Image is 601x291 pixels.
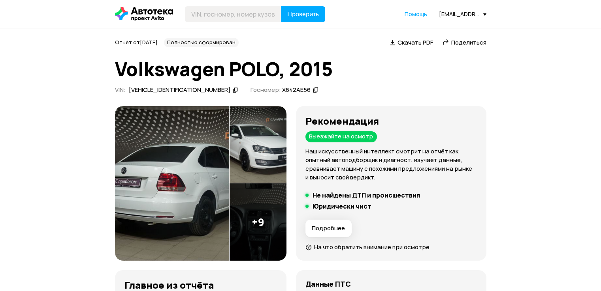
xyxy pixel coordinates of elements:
[124,280,277,291] h3: Главное из отчёта
[305,280,351,288] h4: Данные ПТС
[115,39,158,46] span: Отчёт от [DATE]
[164,38,239,47] div: Полностью сформирован
[115,58,486,80] h1: Volkswagen POLO, 2015
[251,86,281,94] span: Госномер:
[282,86,311,94] div: Х642АЕ56
[313,202,371,210] h5: Юридически чист
[312,224,345,232] span: Подробнее
[305,131,377,142] div: Выезжайте на осмотр
[451,38,486,47] span: Поделиться
[305,116,477,127] h3: Рекомендация
[314,243,430,251] span: На что обратить внимание при осмотре
[313,191,420,199] h5: Не найдены ДТП и происшествия
[287,11,319,17] span: Проверить
[281,6,325,22] button: Проверить
[305,243,430,251] a: На что обратить внимание при осмотре
[439,10,486,18] div: [EMAIL_ADDRESS][DOMAIN_NAME]
[443,38,486,47] a: Поделиться
[305,147,477,182] p: Наш искусственный интеллект смотрит на отчёт как опытный автоподборщик и диагност: изучает данные...
[115,86,126,94] span: VIN :
[185,6,281,22] input: VIN, госномер, номер кузова
[129,86,230,94] div: [VEHICLE_IDENTIFICATION_NUMBER]
[390,38,433,47] a: Скачать PDF
[405,10,427,18] a: Помощь
[305,220,352,237] button: Подробнее
[398,38,433,47] span: Скачать PDF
